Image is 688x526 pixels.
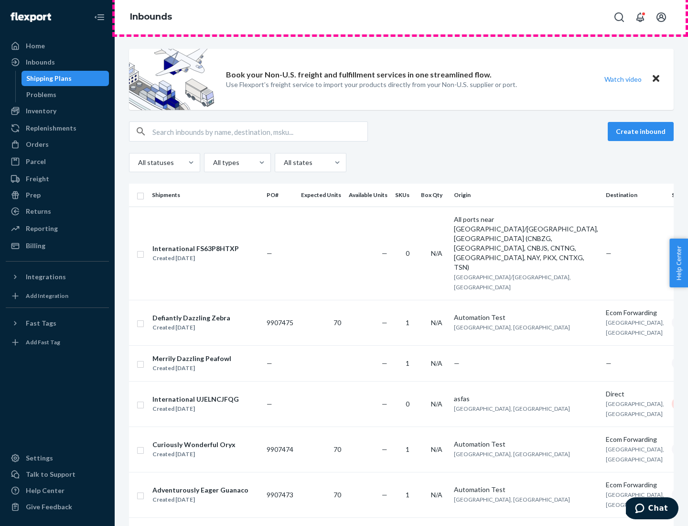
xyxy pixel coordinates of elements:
a: Help Center [6,483,109,498]
th: PO# [263,184,297,207]
th: Expected Units [297,184,345,207]
span: N/A [431,491,442,499]
div: Inventory [26,106,56,116]
div: Automation Test [454,439,598,449]
input: All statuses [137,158,138,167]
button: Close [650,72,662,86]
div: International UJELNCJFQG [152,394,239,404]
a: Replenishments [6,121,109,136]
td: 9907473 [263,472,297,517]
span: — [606,359,612,367]
a: Prep [6,187,109,203]
div: Home [26,41,45,51]
span: N/A [431,318,442,327]
button: Give Feedback [6,499,109,515]
a: Settings [6,450,109,466]
div: International FS63P8HTXP [152,244,239,253]
span: — [454,359,460,367]
a: Inventory [6,103,109,119]
span: 1 [406,491,409,499]
span: 1 [406,318,409,327]
span: [GEOGRAPHIC_DATA], [GEOGRAPHIC_DATA] [606,400,664,417]
th: SKUs [391,184,417,207]
th: Destination [602,184,668,207]
a: Add Fast Tag [6,335,109,350]
input: Search inbounds by name, destination, msku... [152,122,367,141]
div: Replenishments [26,123,76,133]
div: Merrily Dazzling Peafowl [152,354,231,363]
iframe: Opens a widget where you can chat to one of our agents [626,497,678,521]
div: asfas [454,394,598,404]
div: Prep [26,190,41,200]
span: 0 [406,400,409,408]
div: Created [DATE] [152,253,239,263]
div: Inbounds [26,57,55,67]
span: [GEOGRAPHIC_DATA], [GEOGRAPHIC_DATA] [454,450,570,458]
p: Use Flexport’s freight service to import your products directly from your Non-U.S. supplier or port. [226,80,517,89]
a: Inbounds [6,55,109,70]
div: Created [DATE] [152,323,230,332]
span: [GEOGRAPHIC_DATA], [GEOGRAPHIC_DATA] [606,446,664,463]
a: Returns [6,204,109,219]
button: Open Search Box [610,8,629,27]
div: Created [DATE] [152,363,231,373]
div: Billing [26,241,45,251]
th: Shipments [148,184,263,207]
button: Integrations [6,269,109,285]
div: Reporting [26,224,58,233]
span: [GEOGRAPHIC_DATA], [GEOGRAPHIC_DATA] [454,324,570,331]
div: Parcel [26,157,46,166]
div: Direct [606,389,664,399]
div: Problems [26,90,56,99]
div: Orders [26,140,49,149]
input: All states [283,158,284,167]
button: Watch video [598,72,648,86]
span: N/A [431,400,442,408]
div: Help Center [26,486,64,495]
span: — [382,491,387,499]
div: Fast Tags [26,318,56,328]
div: Shipping Plans [26,74,72,83]
div: Curiously Wonderful Oryx [152,440,236,449]
span: 70 [333,491,341,499]
button: Open account menu [652,8,671,27]
span: N/A [431,445,442,453]
span: Help Center [669,239,688,287]
div: Created [DATE] [152,404,239,414]
img: Flexport logo [11,12,51,22]
div: Talk to Support [26,470,75,479]
a: Orders [6,137,109,152]
button: Fast Tags [6,316,109,331]
a: Billing [6,238,109,253]
div: Created [DATE] [152,495,248,504]
td: 9907475 [263,300,297,345]
a: Freight [6,171,109,186]
div: Settings [26,453,53,463]
span: — [606,249,612,257]
div: Add Fast Tag [26,338,60,346]
input: All types [212,158,213,167]
span: — [382,359,387,367]
span: N/A [431,359,442,367]
th: Origin [450,184,602,207]
span: [GEOGRAPHIC_DATA]/[GEOGRAPHIC_DATA], [GEOGRAPHIC_DATA] [454,274,571,291]
div: Automation Test [454,485,598,494]
p: Book your Non-U.S. freight and fulfillment services in one streamlined flow. [226,69,492,80]
a: Problems [21,87,109,102]
div: Integrations [26,272,66,282]
div: Ecom Forwarding [606,480,664,490]
span: — [382,249,387,257]
th: Box Qty [417,184,450,207]
span: — [267,400,272,408]
span: 1 [406,359,409,367]
span: — [382,445,387,453]
div: Returns [26,207,51,216]
div: Adventurously Eager Guanaco [152,485,248,495]
a: Add Integration [6,288,109,304]
a: Shipping Plans [21,71,109,86]
button: Talk to Support [6,467,109,482]
span: — [382,318,387,327]
a: Reporting [6,221,109,236]
div: Ecom Forwarding [606,435,664,444]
